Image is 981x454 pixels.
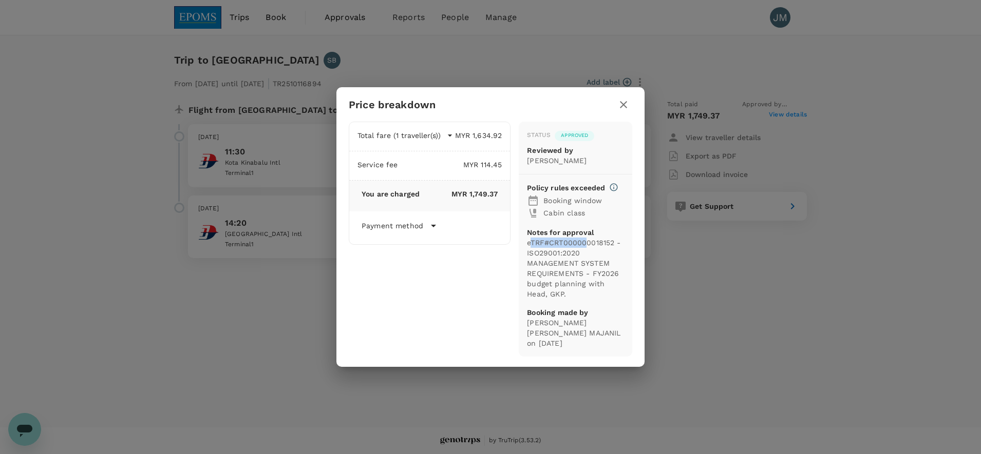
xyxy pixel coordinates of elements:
p: Booking window [543,195,624,206]
p: [PERSON_NAME] [PERSON_NAME] MAJANIL on [DATE] [527,318,624,348]
div: Status [527,130,551,141]
p: Total fare (1 traveller(s)) [357,130,441,141]
span: Approved [555,132,594,139]
p: [PERSON_NAME] [527,155,624,166]
h6: Price breakdown [349,96,436,113]
button: Total fare (1 traveller(s)) [357,130,453,141]
p: Payment method [362,221,423,231]
p: MYR 1,634.92 [453,130,502,141]
p: MYR 114.45 [398,160,502,170]
p: You are charged [362,189,420,199]
p: Policy rules exceeded [527,183,605,193]
p: eTRF#CRT000000018152 - ISO29001:2020 MANAGEMENT SYSTEM REQUIREMENTS - FY2026 budget planning with... [527,238,624,299]
p: MYR 1,749.37 [420,189,498,199]
p: Notes for approval [527,227,624,238]
p: Cabin class [543,208,624,218]
p: Reviewed by [527,145,624,155]
p: Service fee [357,160,398,170]
p: Booking made by [527,307,624,318]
